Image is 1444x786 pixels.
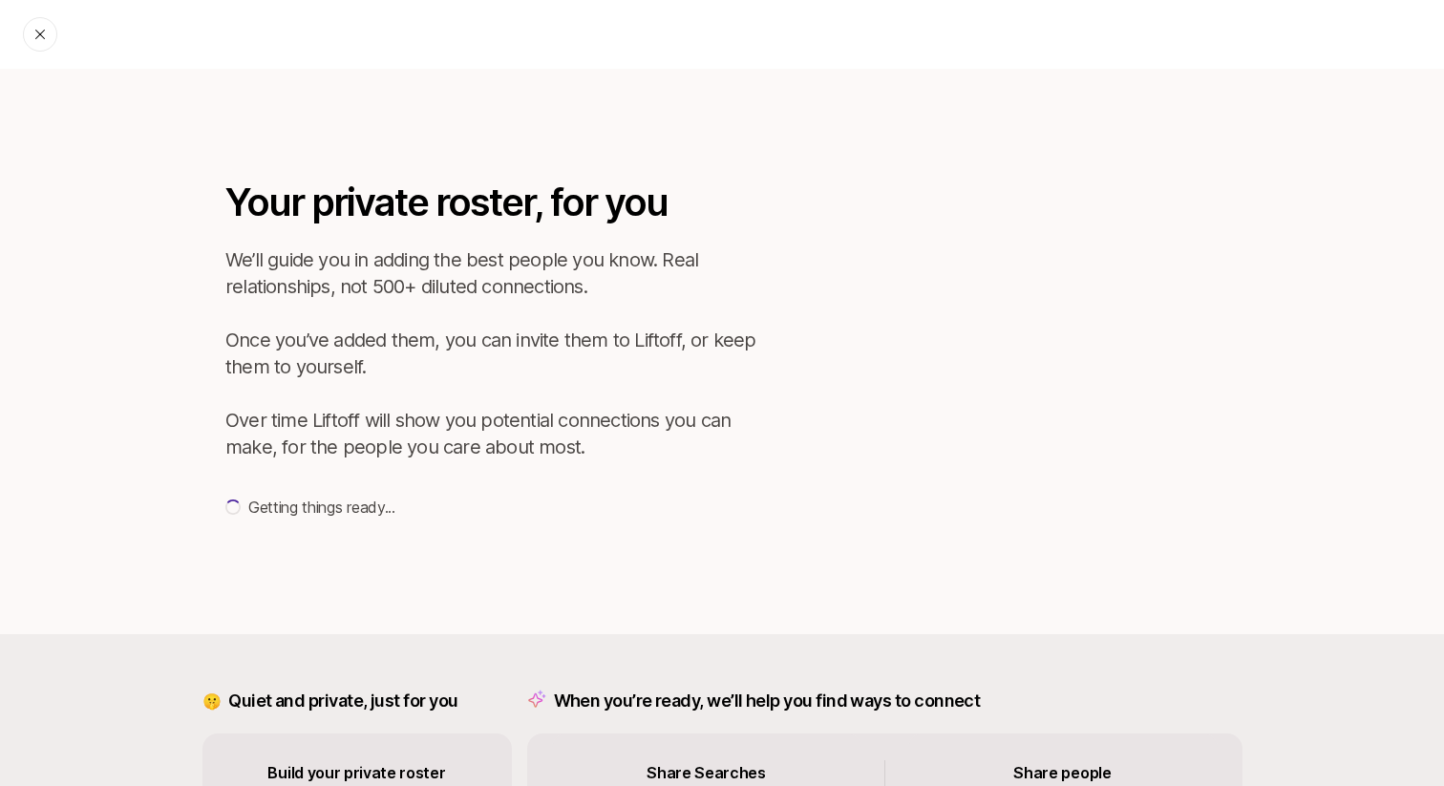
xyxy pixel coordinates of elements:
[228,688,457,714] p: Quiet and private, just for you
[647,760,766,785] p: Share Searches
[202,689,222,713] p: 🤫
[1013,760,1111,785] p: Share people
[554,688,981,714] p: When you’re ready, we’ll help you find ways to connect
[248,495,395,520] p: Getting things ready...
[267,760,445,785] p: Build your private roster
[225,174,760,231] p: Your private roster, for you
[225,246,760,460] p: We’ll guide you in adding the best people you know. Real relationships, not 500+ diluted connecti...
